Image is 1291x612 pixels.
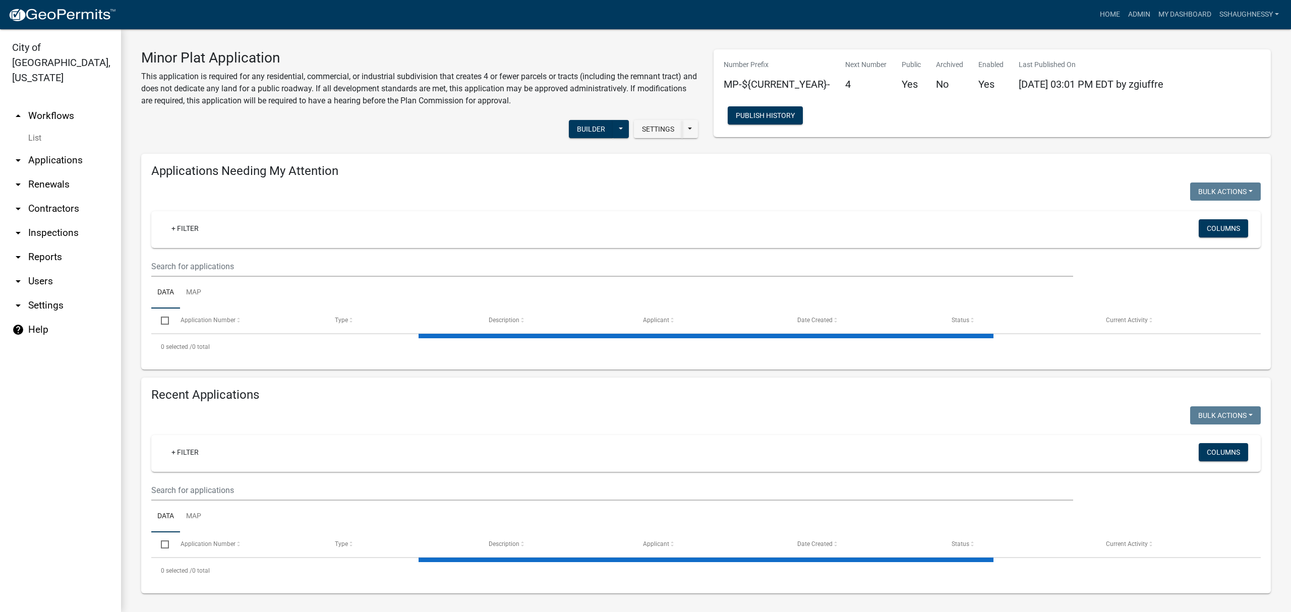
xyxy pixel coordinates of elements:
[724,78,830,90] h5: MP-${CURRENT_YEAR}-
[151,532,170,557] datatable-header-cell: Select
[1096,309,1251,333] datatable-header-cell: Current Activity
[151,334,1261,359] div: 0 total
[12,251,24,263] i: arrow_drop_down
[151,256,1073,277] input: Search for applications
[12,299,24,312] i: arrow_drop_down
[902,59,921,70] p: Public
[1154,5,1215,24] a: My Dashboard
[1199,443,1248,461] button: Columns
[12,154,24,166] i: arrow_drop_down
[141,49,698,67] h3: Minor Plat Application
[633,532,788,557] datatable-header-cell: Applicant
[952,540,969,547] span: Status
[163,443,207,461] a: + Filter
[788,532,942,557] datatable-header-cell: Date Created
[1019,78,1163,90] span: [DATE] 03:01 PM EDT by zgiuffre
[1019,59,1163,70] p: Last Published On
[181,317,236,324] span: Application Number
[151,309,170,333] datatable-header-cell: Select
[634,120,682,138] button: Settings
[181,540,236,547] span: Application Number
[151,558,1261,583] div: 0 total
[1106,540,1148,547] span: Current Activity
[1096,532,1251,557] datatable-header-cell: Current Activity
[151,480,1073,501] input: Search for applications
[141,71,698,107] p: This application is required for any residential, commercial, or industrial subdivision that crea...
[902,78,921,90] h5: Yes
[643,317,669,324] span: Applicant
[643,540,669,547] span: Applicant
[569,120,613,138] button: Builder
[12,203,24,215] i: arrow_drop_down
[325,309,479,333] datatable-header-cell: Type
[12,178,24,191] i: arrow_drop_down
[325,532,479,557] datatable-header-cell: Type
[151,164,1261,178] h4: Applications Needing My Attention
[978,78,1004,90] h5: Yes
[335,540,348,547] span: Type
[845,59,887,70] p: Next Number
[1190,182,1261,201] button: Bulk Actions
[1215,5,1283,24] a: sshaughnessy
[978,59,1004,70] p: Enabled
[170,309,325,333] datatable-header-cell: Application Number
[1199,219,1248,237] button: Columns
[151,277,180,309] a: Data
[728,106,803,125] button: Publish History
[12,275,24,287] i: arrow_drop_down
[1096,5,1124,24] a: Home
[936,59,963,70] p: Archived
[942,309,1096,333] datatable-header-cell: Status
[1106,317,1148,324] span: Current Activity
[12,324,24,336] i: help
[845,78,887,90] h5: 4
[163,219,207,237] a: + Filter
[170,532,325,557] datatable-header-cell: Application Number
[335,317,348,324] span: Type
[788,309,942,333] datatable-header-cell: Date Created
[12,110,24,122] i: arrow_drop_up
[728,112,803,120] wm-modal-confirm: Workflow Publish History
[161,343,192,350] span: 0 selected /
[797,540,833,547] span: Date Created
[936,78,963,90] h5: No
[724,59,830,70] p: Number Prefix
[797,317,833,324] span: Date Created
[952,317,969,324] span: Status
[12,227,24,239] i: arrow_drop_down
[942,532,1096,557] datatable-header-cell: Status
[489,317,519,324] span: Description
[489,540,519,547] span: Description
[151,388,1261,402] h4: Recent Applications
[151,501,180,533] a: Data
[180,277,207,309] a: Map
[633,309,788,333] datatable-header-cell: Applicant
[1190,406,1261,424] button: Bulk Actions
[479,309,633,333] datatable-header-cell: Description
[1124,5,1154,24] a: Admin
[161,567,192,574] span: 0 selected /
[479,532,633,557] datatable-header-cell: Description
[180,501,207,533] a: Map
